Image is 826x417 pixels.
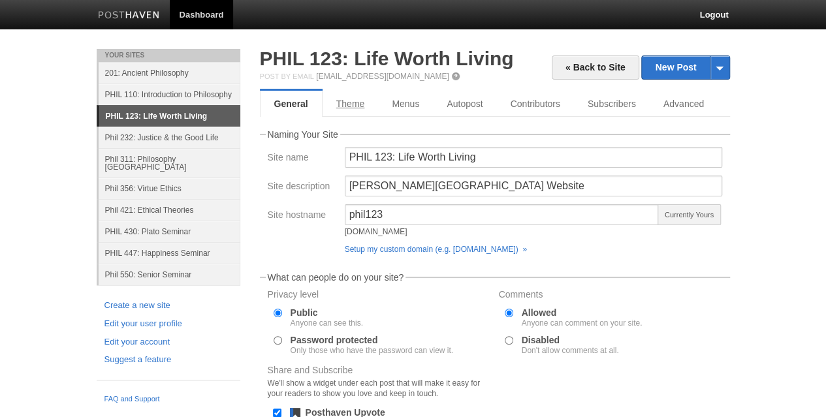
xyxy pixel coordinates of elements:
a: Contributors [497,91,574,117]
a: [EMAIL_ADDRESS][DOMAIN_NAME] [316,72,449,81]
a: Autopost [433,91,496,117]
a: « Back to Site [552,55,639,80]
div: [DOMAIN_NAME] [345,228,659,236]
a: Phil 421: Ethical Theories [99,199,240,221]
a: PHIL 430: Plato Seminar [99,221,240,242]
a: Phil 311: Philosophy [GEOGRAPHIC_DATA] [99,148,240,178]
label: Share and Subscribe [268,365,491,402]
span: Post by Email [260,72,314,80]
a: PHIL 447: Happiness Seminar [99,242,240,264]
a: FAQ and Support [104,394,232,405]
div: Anyone can comment on your site. [522,319,643,327]
label: Site name [268,153,337,165]
label: Posthaven Upvote [306,408,385,417]
span: Currently Yours [658,204,720,225]
a: Suggest a feature [104,353,232,367]
a: PHIL 123: Life Worth Living [99,106,240,127]
label: Public [291,308,363,327]
a: Advanced [650,91,718,117]
a: General [260,91,323,117]
a: Create a new site [104,299,232,313]
li: Your Sites [97,49,240,62]
a: Setup my custom domain (e.g. [DOMAIN_NAME]) » [345,245,527,254]
div: We'll show a widget under each post that will make it easy for your readers to show you love and ... [268,378,491,399]
a: 201: Ancient Philosophy [99,62,240,84]
label: Allowed [522,308,643,327]
a: Edit your account [104,335,232,349]
label: Site hostname [268,210,337,223]
a: PHIL 110: Introduction to Philosophy [99,84,240,105]
label: Password protected [291,335,453,354]
label: Disabled [522,335,619,354]
a: Phil 550: Senior Seminar [99,264,240,285]
legend: What can people do on your site? [266,273,406,282]
div: Anyone can see this. [291,319,363,327]
a: Phil 356: Virtue Ethics [99,178,240,199]
label: Comments [499,290,722,302]
div: Only those who have the password can view it. [291,347,453,354]
a: PHIL 123: Life Worth Living [260,48,514,69]
div: Don't allow comments at all. [522,347,619,354]
a: New Post [642,56,729,79]
img: Posthaven-bar [98,11,160,21]
label: Site description [268,181,337,194]
a: Menus [378,91,433,117]
a: Phil 232: Justice & the Good Life [99,127,240,148]
a: Theme [323,91,379,117]
label: Privacy level [268,290,491,302]
a: Edit your user profile [104,317,232,331]
a: Subscribers [574,91,650,117]
legend: Naming Your Site [266,130,340,139]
